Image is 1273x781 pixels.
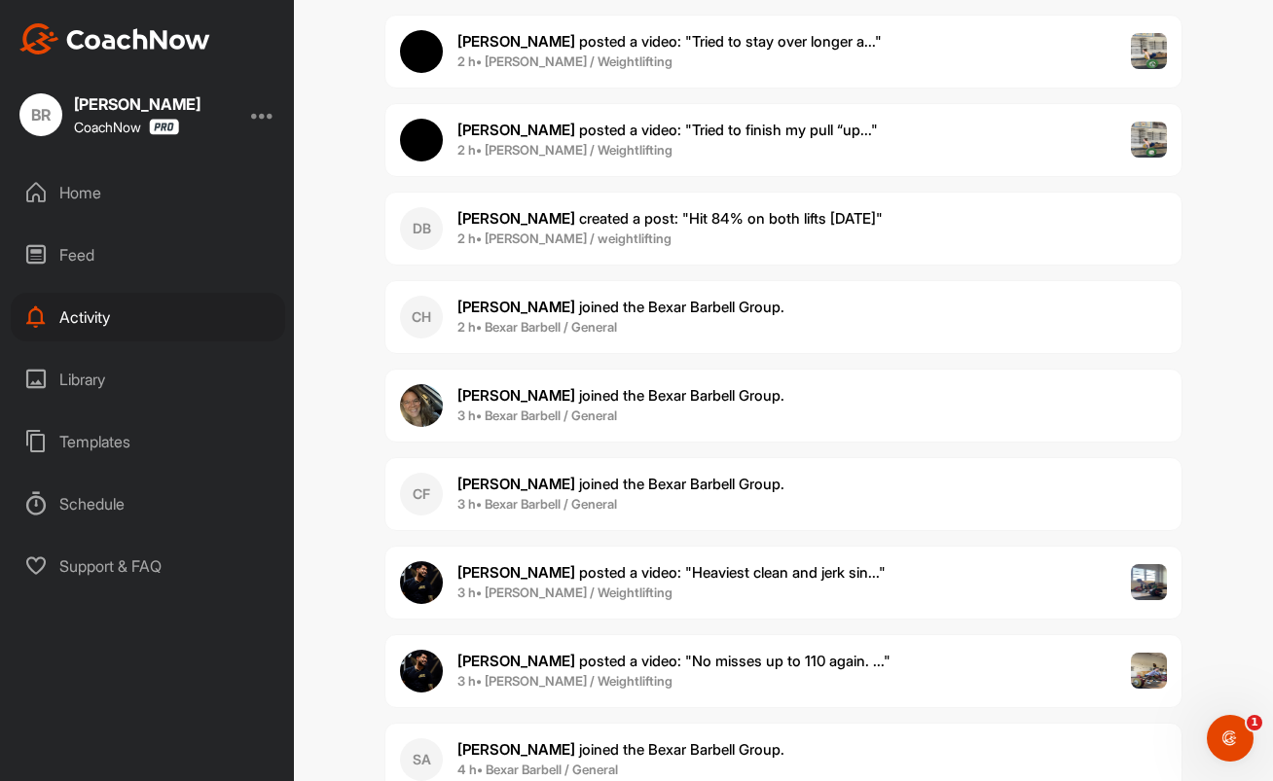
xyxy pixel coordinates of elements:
[400,650,443,692] img: user avatar
[457,762,618,777] b: 4 h • Bexar Barbell / General
[400,473,443,515] div: CF
[457,209,883,228] span: created a post : "Hit 84% on both lifts [DATE]"
[1247,715,1262,730] span: 1
[19,93,62,136] div: BR
[400,296,443,338] div: CH
[457,585,673,600] b: 3 h • [PERSON_NAME] / Weightlifting
[457,121,878,139] span: posted a video : " Tried to finish my pull “up... "
[11,231,285,279] div: Feed
[400,207,443,250] div: DB
[74,119,179,135] div: CoachNow
[11,293,285,341] div: Activity
[457,386,575,405] b: [PERSON_NAME]
[1131,122,1168,159] img: post image
[74,96,200,112] div: [PERSON_NAME]
[1131,653,1168,690] img: post image
[1131,564,1168,601] img: post image
[457,319,617,335] b: 2 h • Bexar Barbell / General
[457,563,886,582] span: posted a video : " Heaviest clean and jerk sin... "
[457,32,882,51] span: posted a video : " Tried to stay over longer a... "
[457,563,575,582] b: [PERSON_NAME]
[19,23,210,54] img: CoachNow
[457,475,575,493] b: [PERSON_NAME]
[11,479,285,528] div: Schedule
[457,740,784,759] span: joined the Bexar Barbell Group.
[457,231,672,246] b: 2 h • [PERSON_NAME] / weightlifting
[400,119,443,161] img: user avatar
[457,121,575,139] b: [PERSON_NAME]
[11,417,285,466] div: Templates
[149,119,179,135] img: CoachNow Pro
[457,209,575,228] b: [PERSON_NAME]
[400,384,443,427] img: user avatar
[11,355,285,404] div: Library
[400,30,443,73] img: user avatar
[457,740,575,759] b: [PERSON_NAME]
[11,542,285,590] div: Support & FAQ
[1207,715,1254,762] iframe: Intercom live chat
[457,652,575,670] b: [PERSON_NAME]
[457,53,673,69] b: 2 h • [PERSON_NAME] / Weightlifting
[400,738,443,781] div: SA
[457,386,784,405] span: joined the Bexar Barbell Group.
[1131,33,1168,70] img: post image
[457,652,891,670] span: posted a video : " No misses up to 110 again. ... "
[457,298,575,316] b: [PERSON_NAME]
[400,561,443,604] img: user avatar
[457,32,575,51] b: [PERSON_NAME]
[11,168,285,217] div: Home
[457,298,784,316] span: joined the Bexar Barbell Group.
[457,496,617,512] b: 3 h • Bexar Barbell / General
[457,142,673,158] b: 2 h • [PERSON_NAME] / Weightlifting
[457,673,673,689] b: 3 h • [PERSON_NAME] / Weightlifting
[457,408,617,423] b: 3 h • Bexar Barbell / General
[457,475,784,493] span: joined the Bexar Barbell Group.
